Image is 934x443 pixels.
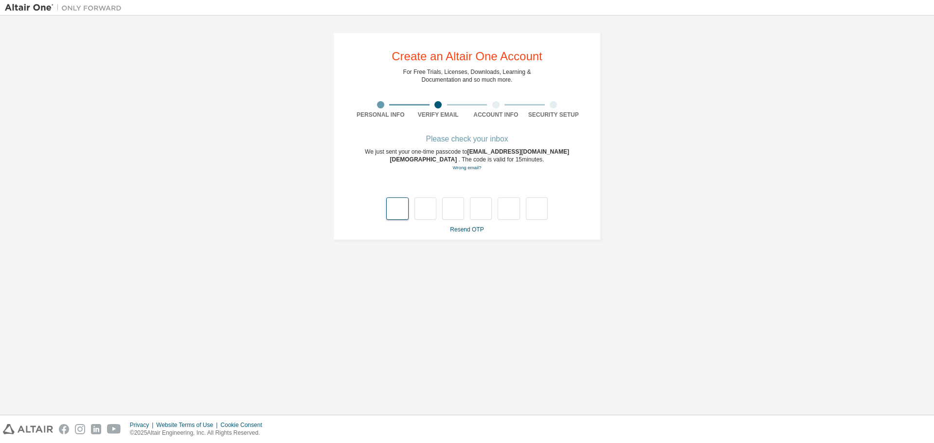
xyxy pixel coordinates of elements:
[220,421,268,429] div: Cookie Consent
[410,111,467,119] div: Verify Email
[130,421,156,429] div: Privacy
[352,148,582,172] div: We just sent your one-time passcode to . The code is valid for 15 minutes.
[75,424,85,434] img: instagram.svg
[3,424,53,434] img: altair_logo.svg
[525,111,583,119] div: Security Setup
[107,424,121,434] img: youtube.svg
[352,111,410,119] div: Personal Info
[392,51,542,62] div: Create an Altair One Account
[130,429,268,437] p: © 2025 Altair Engineering, Inc. All Rights Reserved.
[390,148,569,163] span: [EMAIL_ADDRESS][DOMAIN_NAME][DEMOGRAPHIC_DATA]
[403,68,531,84] div: For Free Trials, Licenses, Downloads, Learning & Documentation and so much more.
[467,111,525,119] div: Account Info
[450,226,484,233] a: Resend OTP
[91,424,101,434] img: linkedin.svg
[59,424,69,434] img: facebook.svg
[352,136,582,142] div: Please check your inbox
[156,421,220,429] div: Website Terms of Use
[452,165,481,170] a: Go back to the registration form
[5,3,126,13] img: Altair One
